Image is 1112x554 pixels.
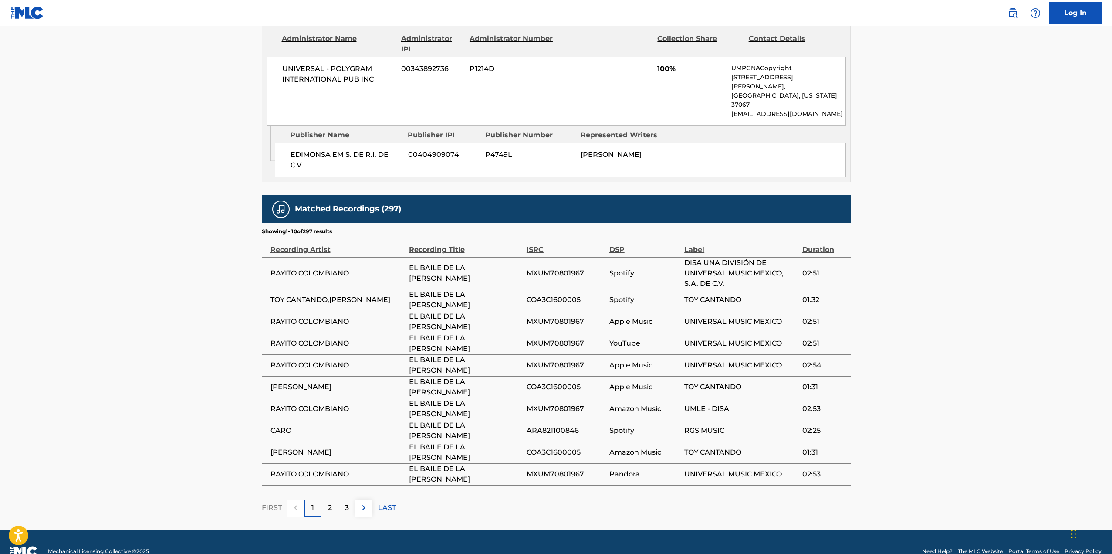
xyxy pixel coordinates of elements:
span: EL BAILE DE LA [PERSON_NAME] [409,420,522,441]
span: ARA821100846 [527,425,605,436]
div: Administrator IPI [401,34,463,54]
span: EDIMONSA EM S. DE R.I. DE C.V. [291,150,402,170]
span: 02:51 [802,316,846,327]
span: Pandora [609,469,680,479]
span: RAYITO COLOMBIANO [270,338,405,349]
span: 01:32 [802,295,846,305]
div: Publisher Number [485,130,574,140]
span: 02:54 [802,360,846,370]
img: help [1030,8,1041,18]
div: Duration [802,235,846,255]
div: Recording Artist [270,235,405,255]
span: EL BAILE DE LA [PERSON_NAME] [409,377,522,398]
span: DISA UNA DIVISIÓN DE UNIVERSAL MUSIC MEXICO, S.A. DE C.V. [684,258,798,289]
p: 3 [345,503,349,513]
span: EL BAILE DE LA [PERSON_NAME] [409,398,522,419]
a: Log In [1049,2,1102,24]
span: TOY CANTANDO [684,447,798,458]
span: EL BAILE DE LA [PERSON_NAME] [409,311,522,332]
span: Spotify [609,425,680,436]
span: 02:53 [802,404,846,414]
div: Administrator Number [470,34,554,54]
span: UNIVERSAL MUSIC MEXICO [684,469,798,479]
div: Arrastrar [1071,521,1076,547]
div: ISRC [527,235,605,255]
span: RAYITO COLOMBIANO [270,404,405,414]
span: EL BAILE DE LA [PERSON_NAME] [409,355,522,376]
span: COA3C1600005 [527,295,605,305]
p: Showing 1 - 10 of 297 results [262,228,332,235]
a: Public Search [1004,4,1021,22]
span: 00343892736 [401,64,463,74]
span: [PERSON_NAME] [270,447,405,458]
div: Recording Title [409,235,522,255]
span: COA3C1600005 [527,447,605,458]
span: [PERSON_NAME] [581,150,642,159]
div: Widget de chat [1068,512,1112,554]
span: Spotify [609,268,680,279]
span: CARO [270,425,405,436]
span: MXUM70801967 [527,404,605,414]
span: 02:51 [802,338,846,349]
span: UNIVERSAL MUSIC MEXICO [684,360,798,370]
iframe: Chat Widget [1068,512,1112,554]
span: MXUM70801967 [527,268,605,279]
span: MXUM70801967 [527,338,605,349]
span: TOY CANTANDO [684,382,798,392]
p: [STREET_ADDRESS][PERSON_NAME], [731,73,845,91]
div: Represented Writers [581,130,669,140]
div: Publisher IPI [408,130,479,140]
span: MXUM70801967 [527,316,605,327]
p: FIRST [262,503,282,513]
p: [GEOGRAPHIC_DATA], [US_STATE] 37067 [731,91,845,109]
span: Apple Music [609,316,680,327]
span: Apple Music [609,360,680,370]
span: UNIVERSAL MUSIC MEXICO [684,316,798,327]
p: UMPGNACopyright [731,64,845,73]
span: UNIVERSAL - POLYGRAM INTERNATIONAL PUB INC [282,64,395,85]
span: [PERSON_NAME] [270,382,405,392]
p: LAST [378,503,396,513]
span: EL BAILE DE LA [PERSON_NAME] [409,464,522,485]
div: Publisher Name [290,130,401,140]
span: YouTube [609,338,680,349]
span: RAYITO COLOMBIANO [270,268,405,279]
span: EL BAILE DE LA [PERSON_NAME] [409,263,522,284]
span: TOY CANTANDO [684,295,798,305]
span: EL BAILE DE LA [PERSON_NAME] [409,289,522,310]
span: 02:51 [802,268,846,279]
span: P4749L [485,150,574,160]
div: Collection Share [657,34,742,54]
span: EL BAILE DE LA [PERSON_NAME] [409,333,522,354]
span: 01:31 [802,382,846,392]
span: MXUM70801967 [527,360,605,370]
span: TOY CANTANDO,[PERSON_NAME] [270,295,405,305]
span: EL BAILE DE LA [PERSON_NAME] [409,442,522,463]
img: MLC Logo [10,7,44,19]
span: Amazon Music [609,404,680,414]
span: RAYITO COLOMBIANO [270,360,405,370]
span: UNIVERSAL MUSIC MEXICO [684,338,798,349]
div: DSP [609,235,680,255]
span: 02:53 [802,469,846,479]
p: [EMAIL_ADDRESS][DOMAIN_NAME] [731,109,845,119]
span: COA3C1600005 [527,382,605,392]
img: search [1007,8,1018,18]
div: Help [1027,4,1044,22]
span: RGS MUSIC [684,425,798,436]
span: 02:25 [802,425,846,436]
span: Apple Music [609,382,680,392]
span: 00404909074 [408,150,479,160]
img: right [358,503,369,513]
div: Administrator Name [282,34,395,54]
span: 01:31 [802,447,846,458]
span: 100% [657,64,725,74]
img: Matched Recordings [276,204,286,214]
span: UMLE - DISA [684,404,798,414]
h5: Matched Recordings (297) [295,204,401,214]
span: RAYITO COLOMBIANO [270,316,405,327]
span: Amazon Music [609,447,680,458]
span: P1214D [470,64,554,74]
span: MXUM70801967 [527,469,605,479]
span: Spotify [609,295,680,305]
